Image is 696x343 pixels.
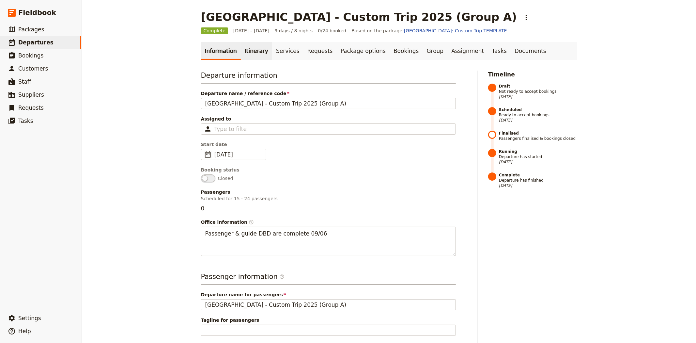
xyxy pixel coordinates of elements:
span: Tasks [18,118,33,124]
p: Scheduled for 15 - 24 passengers [201,195,456,202]
span: 0/24 booked [318,27,346,34]
span: [DATE] – [DATE] [233,27,270,34]
span: [DATE] [499,94,577,99]
span: Closed [218,175,233,182]
span: Start date [201,141,456,148]
h3: Departure information [201,71,456,84]
input: Departure name / reference code [201,98,456,109]
a: Package options [337,42,390,60]
a: [GEOGRAPHIC_DATA]: Custom Trip TEMPLATE [404,28,507,33]
span: Passengers finalised & bookings closed [499,131,577,141]
span: [DATE] [499,183,577,188]
span: Departure name / reference code [201,90,456,97]
a: Requests [303,42,337,60]
span: Staff [18,78,31,85]
span: Packages [18,26,44,33]
span: Departure name for passengers [201,291,456,298]
a: Bookings [390,42,423,60]
span: ​ [249,220,254,225]
span: Passengers [201,189,456,195]
span: Office information [201,219,456,225]
h1: [GEOGRAPHIC_DATA] - Custom Trip 2025 (Group A) [201,10,517,24]
span: Fieldbook [18,8,56,18]
strong: Running [499,149,577,154]
input: Assigned to [214,125,246,133]
span: Help [18,328,31,335]
span: Settings [18,315,41,321]
a: Tasks [488,42,511,60]
a: Documents [511,42,550,60]
span: [DATE] [499,159,577,165]
input: Tagline for passengers [201,325,456,336]
span: Complete [201,27,228,34]
span: ​ [279,274,285,282]
span: Departure has finished [499,172,577,188]
a: Group [423,42,448,60]
span: Suppliers [18,91,44,98]
span: [DATE] [214,151,262,158]
div: Booking status [201,167,456,173]
span: 9 days / 8 nights [275,27,313,34]
button: Actions [521,12,532,23]
a: Services [272,42,303,60]
span: Tagline for passengers [201,317,456,323]
span: Departures [18,39,54,46]
span: Assigned to [201,116,456,122]
span: Requests [18,105,44,111]
span: Ready to accept bookings [499,107,577,123]
span: [DATE] [499,118,577,123]
input: Departure name for passengers [201,299,456,310]
strong: Complete [499,172,577,178]
span: Customers [18,65,48,72]
strong: Scheduled [499,107,577,112]
span: ​ [204,151,212,158]
h3: Passenger information [201,272,456,285]
span: Not ready to accept bookings [499,84,577,99]
a: Assignment [447,42,488,60]
p: 0 [201,204,456,212]
strong: Draft [499,84,577,89]
a: Itinerary [241,42,272,60]
h2: Timeline [488,71,577,78]
textarea: Office information​ [201,227,456,256]
a: Information [201,42,241,60]
span: Based on the package: [351,27,507,34]
span: ​ [279,274,285,279]
span: Departure has started [499,149,577,165]
span: Bookings [18,52,43,59]
strong: Finalised [499,131,577,136]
